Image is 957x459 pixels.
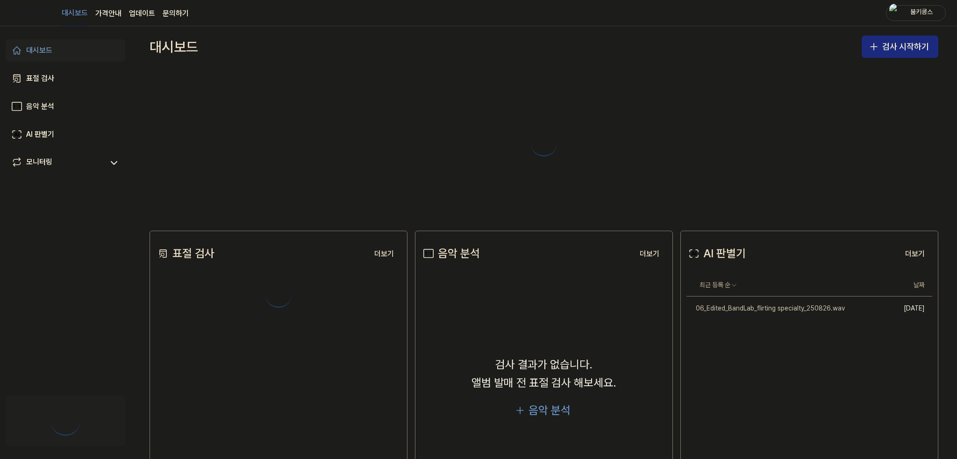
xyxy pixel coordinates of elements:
a: 문의하기 [163,8,189,19]
div: 음악 분석 [26,101,54,112]
button: 검사 시작하기 [862,35,938,58]
div: 검사 결과가 없습니다. 앨범 발매 전 표절 검사 해보세요. [471,356,616,392]
a: 표절 검사 [6,67,125,90]
button: 더보기 [632,245,667,263]
div: 06_Edited_BandLab_flirting specialty_250826.wav [686,304,845,313]
th: 날짜 [878,274,932,297]
div: 음악 분석 [421,245,480,262]
a: AI 판별기 [6,123,125,146]
button: 더보기 [367,245,401,263]
a: 대시보드 [62,0,88,26]
div: AI 판별기 [686,245,746,262]
div: 대시보드 [26,45,52,56]
a: 음악 분석 [6,95,125,118]
a: 더보기 [367,244,401,263]
a: 대시보드 [6,39,125,62]
div: 음악 분석 [528,402,571,419]
div: 표절 검사 [26,73,54,84]
img: profile [889,4,900,22]
div: 표절 검사 [156,245,214,262]
button: 더보기 [898,245,932,263]
a: 업데이트 [129,8,155,19]
a: 더보기 [898,244,932,263]
div: 모니터링 [26,156,52,169]
a: 모니터링 [11,156,105,169]
td: [DATE] [878,297,932,321]
div: AI 판별기 [26,129,54,140]
a: 06_Edited_BandLab_flirting specialty_250826.wav [686,297,878,321]
a: 더보기 [632,244,667,263]
div: 대시보드 [150,35,198,58]
div: 붐키콩스 [903,7,940,18]
button: 음악 분석 [508,399,580,422]
button: 가격안내 [95,8,121,19]
button: profile붐키콩스 [886,5,946,21]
